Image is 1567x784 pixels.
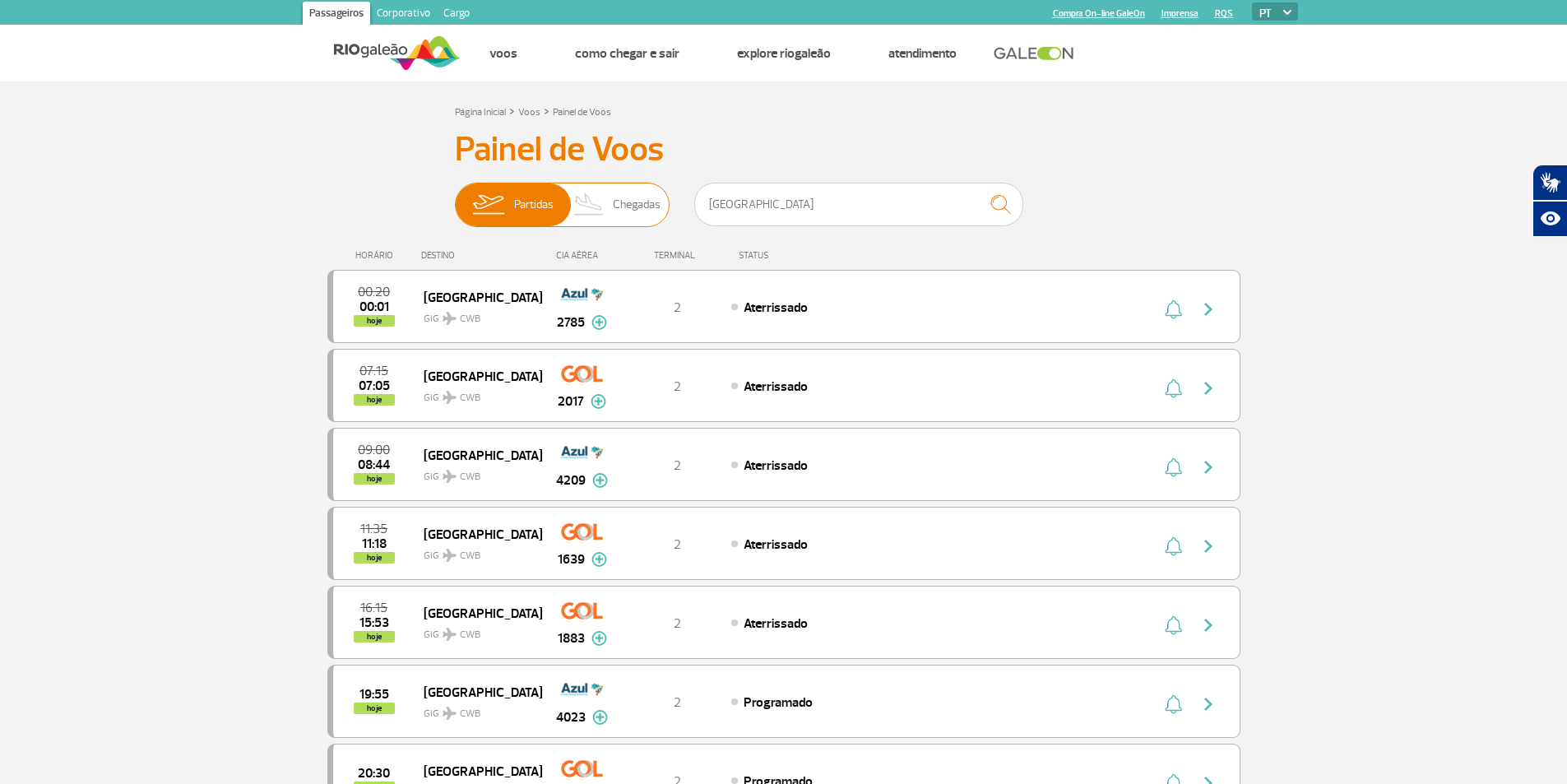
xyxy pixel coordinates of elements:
[1198,457,1218,477] img: seta-direita-painel-voo.svg
[462,183,514,226] img: slider-embarque
[1532,165,1567,237] div: Plugin de acessibilidade da Hand Talk.
[592,473,608,488] img: mais-info-painel-voo.svg
[591,631,607,646] img: mais-info-painel-voo.svg
[556,471,586,490] span: 4209
[303,2,370,28] a: Passageiros
[359,380,390,392] span: 2025-09-30 07:05:00
[744,694,813,711] span: Programado
[1532,165,1567,201] button: Abrir tradutor de língua de sinais.
[460,707,480,721] span: CWB
[358,768,390,779] span: 2025-09-30 20:30:00
[443,549,457,562] img: destiny_airplane.svg
[744,615,808,632] span: Aterrissado
[674,378,681,395] span: 2
[1215,8,1233,19] a: RQS
[424,382,529,406] span: GIG
[424,698,529,721] span: GIG
[888,45,957,62] a: Atendimento
[624,250,730,261] div: TERMINAL
[730,250,865,261] div: STATUS
[1198,615,1218,635] img: seta-direita-painel-voo.svg
[362,538,387,550] span: 2025-09-30 11:18:30
[674,615,681,632] span: 2
[613,183,661,226] span: Chegadas
[591,394,606,409] img: mais-info-painel-voo.svg
[489,45,517,62] a: Voos
[674,694,681,711] span: 2
[437,2,476,28] a: Cargo
[591,315,607,330] img: mais-info-painel-voo.svg
[354,315,395,327] span: hoje
[1161,8,1198,19] a: Imprensa
[1532,201,1567,237] button: Abrir recursos assistivos.
[591,552,607,567] img: mais-info-painel-voo.svg
[354,631,395,643] span: hoje
[360,602,387,614] span: 2025-09-30 16:15:00
[518,106,540,118] a: Voos
[443,391,457,404] img: destiny_airplane.svg
[358,444,390,456] span: 2025-09-30 09:00:00
[358,286,390,298] span: 2025-09-30 00:20:00
[1198,536,1218,556] img: seta-direita-painel-voo.svg
[332,250,422,261] div: HORÁRIO
[359,301,389,313] span: 2025-09-30 00:01:00
[424,286,529,308] span: [GEOGRAPHIC_DATA]
[592,710,608,725] img: mais-info-painel-voo.svg
[443,312,457,325] img: destiny_airplane.svg
[558,550,585,569] span: 1639
[460,391,480,406] span: CWB
[544,101,549,120] a: >
[1165,299,1182,319] img: sino-painel-voo.svg
[557,313,585,332] span: 2785
[575,45,679,62] a: Como chegar e sair
[424,540,529,564] span: GIG
[421,250,541,261] div: DESTINO
[694,183,1023,226] input: Voo, cidade ou cia aérea
[424,619,529,643] span: GIG
[674,536,681,553] span: 2
[455,106,506,118] a: Página Inicial
[744,536,808,553] span: Aterrissado
[1165,694,1182,714] img: sino-painel-voo.svg
[360,523,387,535] span: 2025-09-30 11:35:00
[424,365,529,387] span: [GEOGRAPHIC_DATA]
[556,707,586,727] span: 4023
[460,549,480,564] span: CWB
[443,707,457,720] img: destiny_airplane.svg
[359,689,389,700] span: 2025-09-30 19:55:00
[553,106,611,118] a: Painel de Voos
[1198,378,1218,398] img: seta-direita-painel-voo.svg
[1165,378,1182,398] img: sino-painel-voo.svg
[674,299,681,316] span: 2
[424,303,529,327] span: GIG
[424,444,529,466] span: [GEOGRAPHIC_DATA]
[514,183,554,226] span: Partidas
[558,392,584,411] span: 2017
[744,378,808,395] span: Aterrissado
[1053,8,1145,19] a: Compra On-line GaleOn
[460,312,480,327] span: CWB
[1198,299,1218,319] img: seta-direita-painel-voo.svg
[424,602,529,624] span: [GEOGRAPHIC_DATA]
[1165,615,1182,635] img: sino-painel-voo.svg
[460,628,480,643] span: CWB
[509,101,515,120] a: >
[443,470,457,483] img: destiny_airplane.svg
[359,617,389,629] span: 2025-09-30 15:53:05
[424,760,529,782] span: [GEOGRAPHIC_DATA]
[541,250,624,261] div: CIA AÉREA
[359,365,388,377] span: 2025-09-30 07:15:00
[1165,457,1182,477] img: sino-painel-voo.svg
[354,394,395,406] span: hoje
[460,470,480,485] span: CWB
[737,45,831,62] a: Explore RIOgaleão
[354,703,395,714] span: hoje
[558,629,585,648] span: 1883
[424,681,529,703] span: [GEOGRAPHIC_DATA]
[565,183,614,226] img: slider-desembarque
[358,459,390,471] span: 2025-09-30 08:44:00
[1165,536,1182,556] img: sino-painel-voo.svg
[1198,694,1218,714] img: seta-direita-painel-voo.svg
[744,457,808,474] span: Aterrissado
[674,457,681,474] span: 2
